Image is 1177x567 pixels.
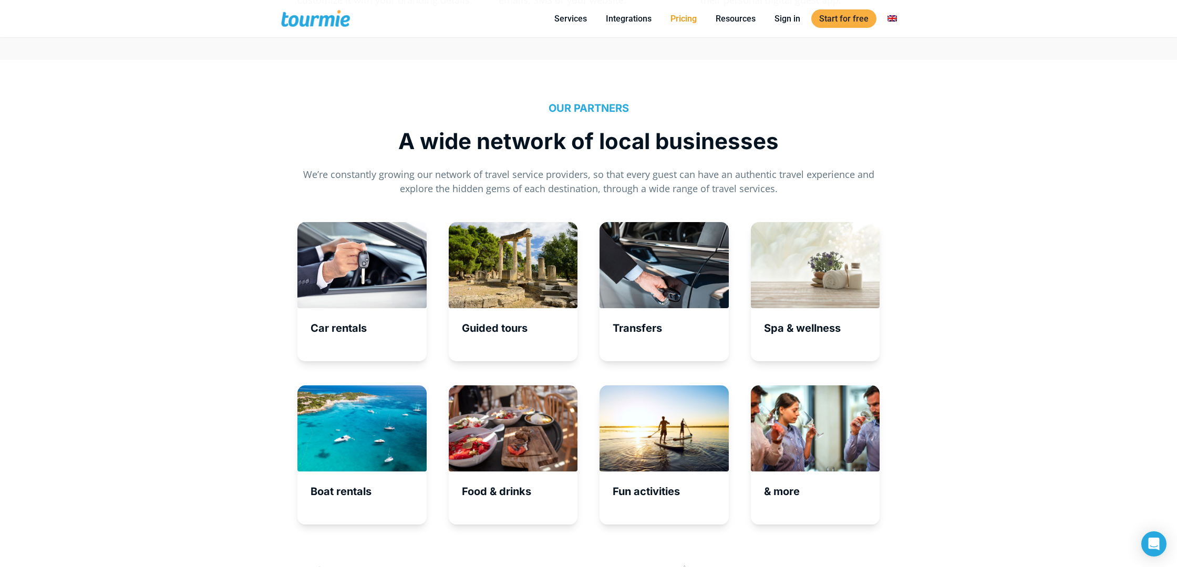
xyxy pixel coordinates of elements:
[546,12,595,25] a: Services
[767,12,808,25] a: Sign in
[764,322,880,335] h5: Spa & wellness
[1141,531,1166,556] div: Open Intercom Messenger
[613,485,729,498] h5: Fun activities
[663,12,705,25] a: Pricing
[764,485,880,498] h5: & more
[297,167,880,196] p: We’re constantly growing our network of travel service providers, so that every guest can have an...
[462,485,578,498] h5: Food & drinks
[598,12,659,25] a: Integrations
[311,322,427,335] h5: Car rentals
[297,125,880,157] p: A wide network of local businesses
[311,485,427,498] h5: Boat rentals
[613,322,729,335] h5: Transfers
[811,9,876,28] a: Start for free
[462,322,578,335] h5: Guided tours
[708,12,763,25] a: Resources
[297,102,880,115] h5: OUR PARTNERS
